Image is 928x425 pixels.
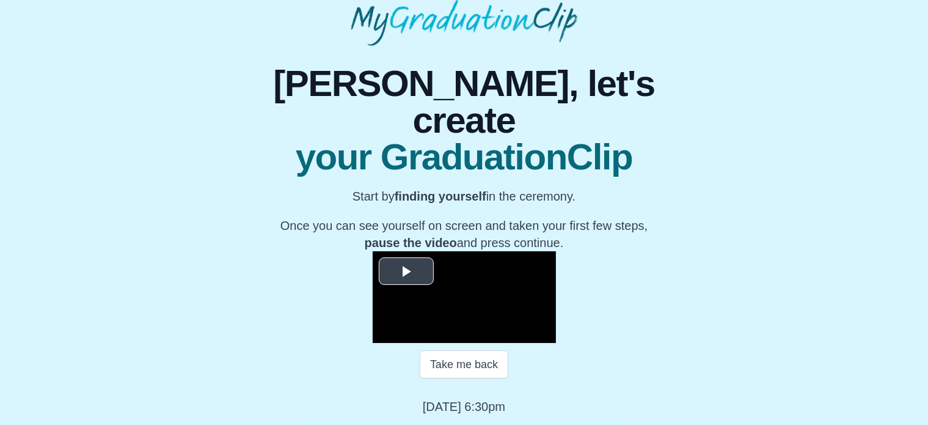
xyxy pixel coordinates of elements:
p: Once you can see yourself on screen and taken your first few steps, and press continue. [232,217,696,251]
span: [PERSON_NAME], let's create [232,65,696,139]
button: Take me back [420,350,508,379]
p: Start by in the ceremony. [232,188,696,205]
b: pause the video [365,236,457,249]
div: Video Player [373,251,556,343]
span: your GraduationClip [232,139,696,176]
b: finding yourself [395,190,486,203]
button: Play Video [379,257,434,285]
p: [DATE] 6:30pm [423,398,505,415]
